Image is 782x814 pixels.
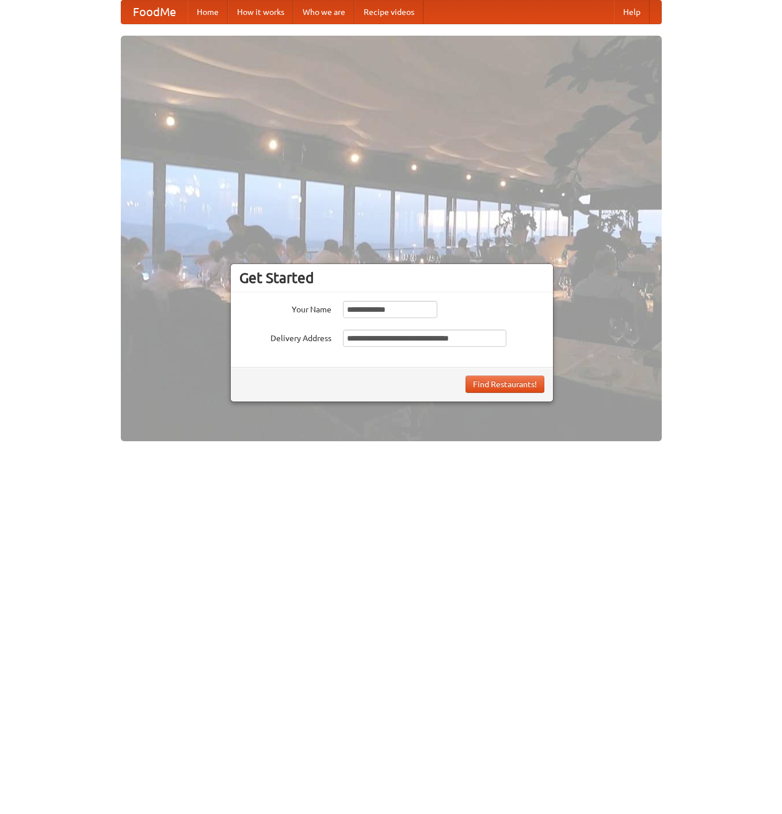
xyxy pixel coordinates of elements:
a: Home [188,1,228,24]
label: Delivery Address [239,330,331,344]
button: Find Restaurants! [466,376,544,393]
a: How it works [228,1,293,24]
a: FoodMe [121,1,188,24]
label: Your Name [239,301,331,315]
h3: Get Started [239,269,544,286]
a: Who we are [293,1,354,24]
a: Recipe videos [354,1,424,24]
a: Help [614,1,650,24]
